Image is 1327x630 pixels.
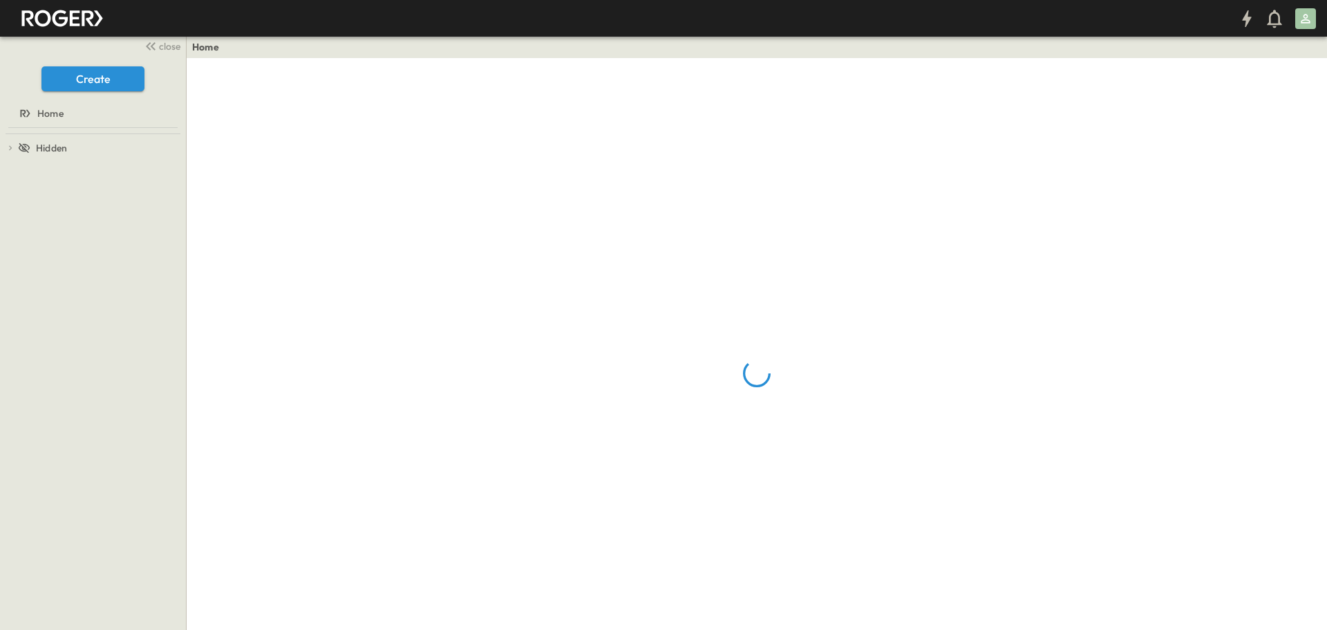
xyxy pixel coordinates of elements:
[3,104,180,123] a: Home
[36,141,67,155] span: Hidden
[37,106,64,120] span: Home
[159,39,180,53] span: close
[192,40,227,54] nav: breadcrumbs
[41,66,144,91] button: Create
[192,40,219,54] a: Home
[139,36,183,55] button: close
